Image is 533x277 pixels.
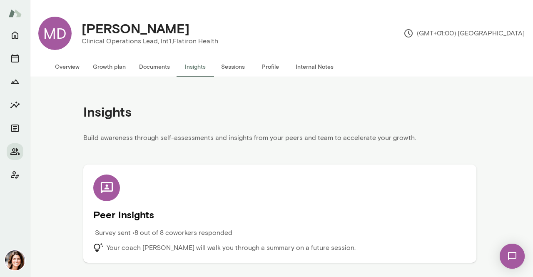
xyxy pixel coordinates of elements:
[83,165,476,263] div: Peer Insights Survey sent •8 out of 8 coworkers respondedYour coach [PERSON_NAME] will walk you t...
[95,228,232,238] p: Survey sent • 8 out of 8 coworkers responded
[83,133,476,148] p: Build awareness through self-assessments and insights from your peers and team to accelerate your...
[82,36,218,46] p: Clinical Operations Lead, Int'l, Flatiron Health
[8,5,22,21] img: Mento
[7,120,23,137] button: Documents
[403,28,525,38] p: (GMT+01:00) [GEOGRAPHIC_DATA]
[93,208,466,221] h5: Peer Insights
[38,17,72,50] div: MD
[7,73,23,90] button: Growth Plan
[7,50,23,67] button: Sessions
[7,143,23,160] button: Members
[7,27,23,43] button: Home
[107,243,356,253] p: Your coach [PERSON_NAME] will walk you through a summary on a future session.
[93,175,466,253] div: Peer Insights Survey sent •8 out of 8 coworkers respondedYour coach [PERSON_NAME] will walk you t...
[7,167,23,183] button: Client app
[177,57,214,77] button: Insights
[289,57,340,77] button: Internal Notes
[5,250,25,270] img: Gwen Throckmorton
[7,97,23,113] button: Insights
[86,57,132,77] button: Growth plan
[48,57,86,77] button: Overview
[214,57,252,77] button: Sessions
[83,104,132,120] h4: Insights
[82,20,189,36] h4: [PERSON_NAME]
[132,57,177,77] button: Documents
[252,57,289,77] button: Profile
